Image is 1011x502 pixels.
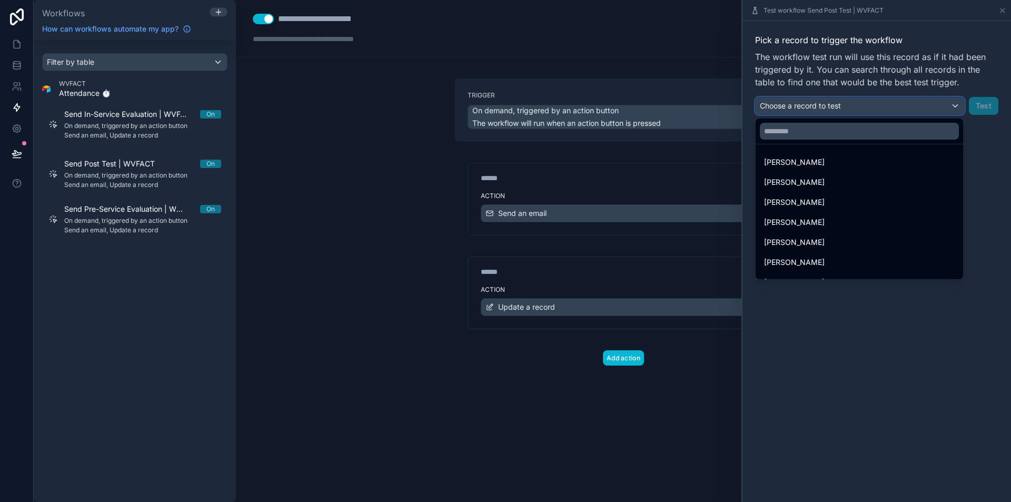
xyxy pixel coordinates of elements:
[481,298,766,316] button: Update a record
[498,208,547,219] span: Send an email
[498,302,555,312] span: Update a record
[468,91,779,100] label: Trigger
[764,156,825,169] span: [PERSON_NAME]
[468,105,779,129] button: On demand, triggered by an action buttonThe workflow will run when an action button is pressed
[38,24,195,34] a: How can workflows automate my app?
[481,286,766,294] label: Action
[764,196,825,209] span: [PERSON_NAME]
[764,236,825,249] span: [PERSON_NAME]
[481,192,766,200] label: Action
[764,176,825,189] span: [PERSON_NAME]
[481,204,766,222] button: Send an email
[764,256,825,269] span: [PERSON_NAME]
[42,24,179,34] span: How can workflows automate my app?
[603,350,644,366] button: Add action
[472,119,661,127] span: The workflow will run when an action button is pressed
[764,276,825,289] span: [PERSON_NAME]
[472,105,619,116] span: On demand, triggered by an action button
[42,8,85,18] span: Workflows
[764,216,825,229] span: [PERSON_NAME]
